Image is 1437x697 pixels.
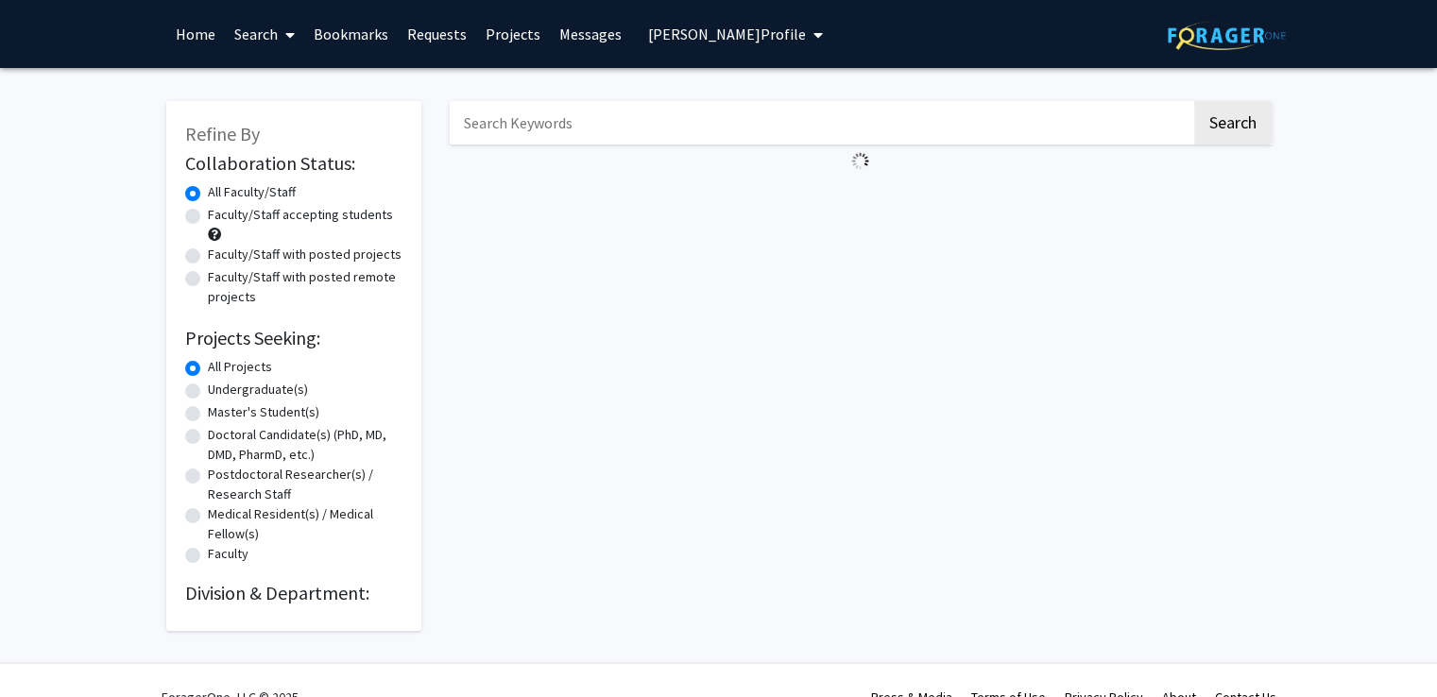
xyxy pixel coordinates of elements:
label: All Faculty/Staff [208,182,296,202]
input: Search Keywords [450,101,1191,144]
label: Medical Resident(s) / Medical Fellow(s) [208,504,402,544]
h2: Projects Seeking: [185,327,402,349]
label: All Projects [208,357,272,377]
a: Search [225,1,304,67]
label: Faculty/Staff with posted projects [208,245,402,264]
label: Undergraduate(s) [208,380,308,399]
label: Faculty [208,544,248,564]
img: ForagerOne Logo [1168,21,1286,50]
a: Projects [476,1,550,67]
span: Refine By [185,122,260,145]
h2: Collaboration Status: [185,152,402,175]
a: Home [166,1,225,67]
a: Bookmarks [304,1,398,67]
a: Requests [398,1,476,67]
button: Search [1194,101,1272,144]
label: Doctoral Candidate(s) (PhD, MD, DMD, PharmD, etc.) [208,425,402,465]
span: [PERSON_NAME] Profile [648,25,806,43]
nav: Page navigation [450,178,1272,221]
label: Faculty/Staff accepting students [208,205,393,225]
label: Postdoctoral Researcher(s) / Research Staff [208,465,402,504]
a: Messages [550,1,631,67]
label: Faculty/Staff with posted remote projects [208,267,402,307]
h2: Division & Department: [185,582,402,604]
img: Loading [844,144,877,178]
label: Master's Student(s) [208,402,319,422]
